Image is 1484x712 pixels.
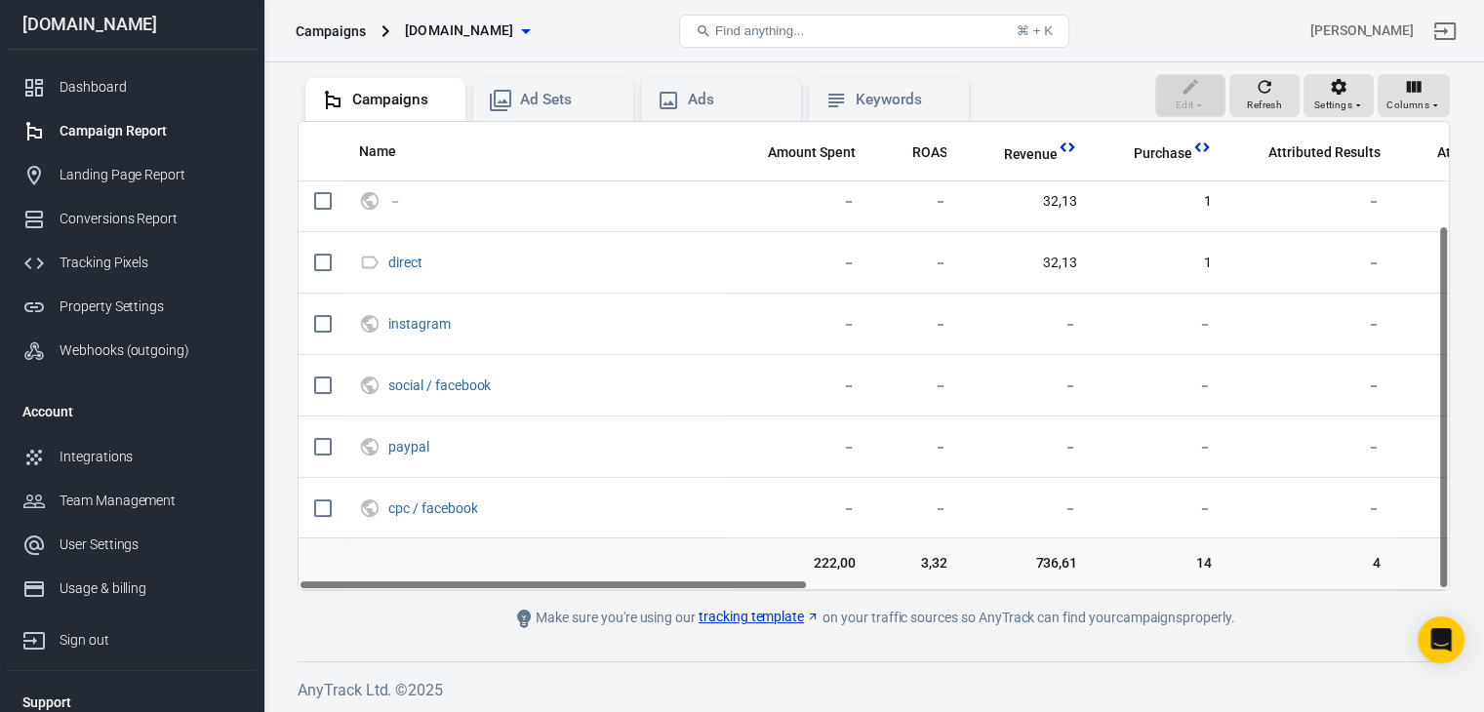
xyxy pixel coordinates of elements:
div: Webhooks (outgoing) [60,340,241,361]
span: The total return on ad spend [887,139,947,163]
span: Name [359,142,396,162]
div: Campaigns [352,90,450,110]
span: instagram [388,317,454,331]
span: 3,32 [887,554,947,574]
div: Property Settings [60,297,241,317]
a: － [388,193,402,209]
li: Account [7,388,257,435]
svg: Direct [359,251,381,274]
div: Tracking Pixels [60,253,241,273]
a: Sign out [1422,8,1468,55]
div: Campaigns [296,21,366,41]
span: － [1243,438,1381,457]
span: － [1108,376,1212,396]
div: Dashboard [60,77,241,98]
div: User Settings [60,534,241,555]
span: － [742,376,856,396]
span: 736,61 [978,554,1077,574]
span: － [742,192,856,212]
span: 32,13 [978,192,1077,212]
span: － [742,438,856,457]
span: － [887,315,947,335]
svg: UTM & Web Traffic [359,312,381,336]
span: The total conversions attributed according to your ad network (Facebook, Google, etc.) [1268,139,1381,163]
button: Columns [1378,74,1450,117]
a: cpc / facebook [388,500,477,516]
span: The total return on ad spend [912,139,947,163]
span: social / facebook [388,378,494,392]
span: Total revenue calculated by AnyTrack. [978,141,1058,165]
div: Sign out [60,630,241,651]
span: － [742,254,856,273]
span: The total conversions attributed according to your ad network (Facebook, Google, etc.) [1243,139,1381,163]
div: Open Intercom Messenger [1418,616,1464,663]
a: Landing Page Report [7,153,257,197]
span: － [1108,499,1212,519]
div: Make sure you're using our on your traffic sources so AnyTrack can find your campaigns properly. [435,607,1313,630]
span: 14 [1108,554,1212,574]
span: Settings [1314,97,1352,114]
span: － [1243,254,1381,273]
span: The estimated total amount of money you've spent on your campaign, ad set or ad during its schedule. [742,139,856,163]
span: － [978,499,1077,519]
svg: UTM & Web Traffic [359,435,381,458]
span: － [1243,376,1381,396]
button: Find anything...⌘ + K [679,15,1069,48]
span: 222,00 [742,554,856,574]
div: Landing Page Report [60,165,241,185]
span: － [1243,315,1381,335]
button: [DOMAIN_NAME] [397,13,538,49]
span: Name [359,142,421,162]
a: direct [388,255,422,270]
a: tracking template [699,607,820,627]
svg: UTM & Web Traffic [359,496,381,520]
span: － [978,376,1077,396]
span: － [1108,438,1212,457]
h6: AnyTrack Ltd. © 2025 [298,678,1450,702]
span: － [388,194,405,208]
a: Integrations [7,435,257,479]
div: Conversions Report [60,209,241,229]
a: Sign out [7,611,257,662]
span: paypal [388,440,432,454]
a: paypal [388,439,429,455]
a: Usage & billing [7,567,257,611]
a: instagram [388,316,451,332]
span: The estimated total amount of money you've spent on your campaign, ad set or ad during its schedule. [768,139,856,163]
a: social / facebook [388,377,491,393]
div: ⌘ + K [1017,23,1053,38]
svg: This column is calculated from AnyTrack real-time data [1192,138,1212,157]
a: Dashboard [7,65,257,109]
div: Ads [688,90,785,110]
div: scrollable content [299,122,1449,590]
span: Total revenue calculated by AnyTrack. [1003,141,1058,165]
span: Columns [1386,97,1429,114]
a: Webhooks (outgoing) [7,329,257,373]
a: Campaign Report [7,109,257,153]
a: Tracking Pixels [7,241,257,285]
span: － [887,192,947,212]
div: Team Management [60,491,241,511]
a: User Settings [7,523,257,567]
span: Purchase [1134,144,1192,164]
span: Attributed Results [1268,142,1381,162]
span: Purchase [1108,144,1192,164]
span: cpc / facebook [388,501,480,515]
span: olgawebersocial.de [405,19,514,43]
span: － [978,438,1077,457]
div: Integrations [60,447,241,467]
span: － [887,254,947,273]
svg: This column is calculated from AnyTrack real-time data [1058,138,1077,157]
span: － [1108,315,1212,335]
div: [DOMAIN_NAME] [7,16,257,33]
svg: UTM & Web Traffic [359,189,381,213]
span: direct [388,256,425,269]
span: ROAS [912,142,947,162]
span: Find anything... [715,23,804,38]
span: － [1243,192,1381,212]
span: － [742,315,856,335]
span: 1 [1108,192,1212,212]
button: Refresh [1229,74,1300,117]
span: － [1243,499,1381,519]
span: － [742,499,856,519]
